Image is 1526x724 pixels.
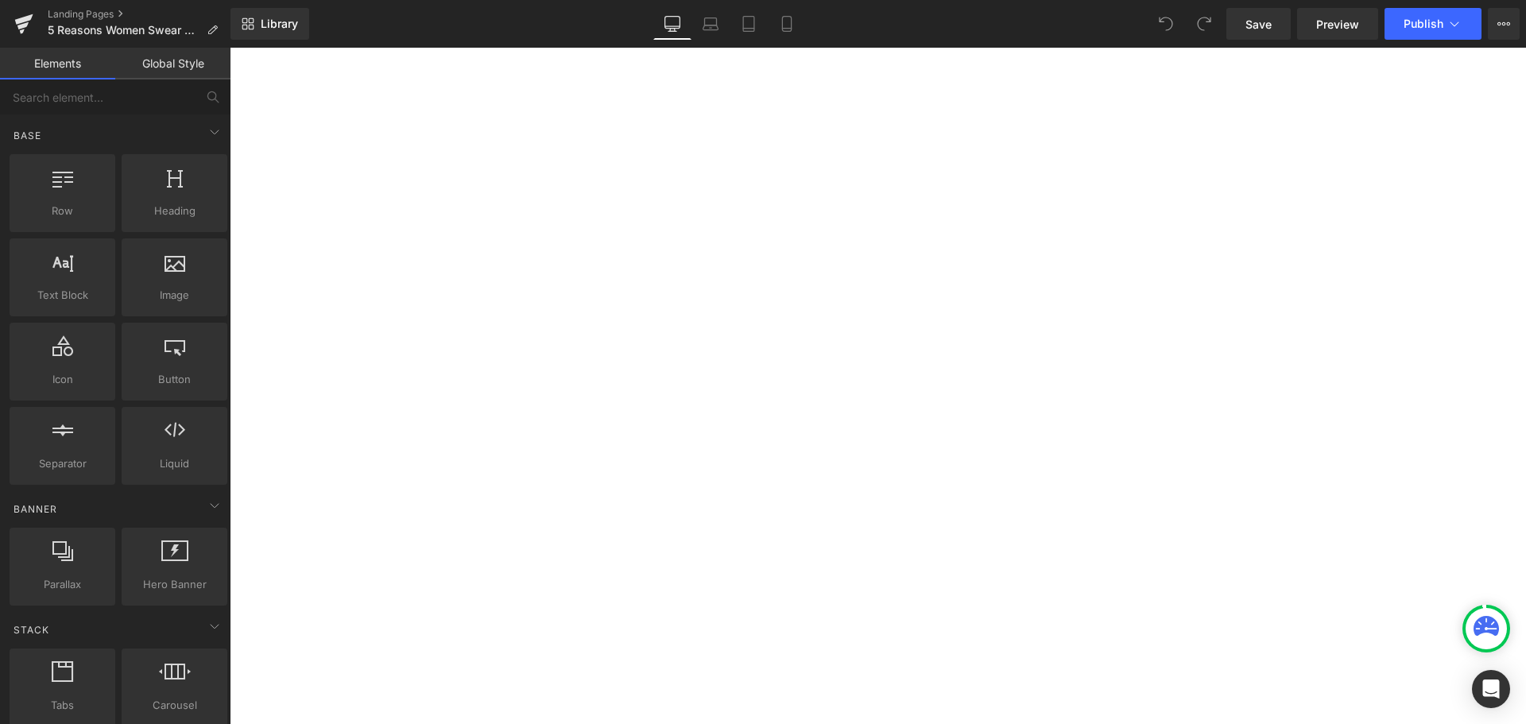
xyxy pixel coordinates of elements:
span: Preview [1316,16,1359,33]
span: Button [126,371,223,388]
span: Tabs [14,697,110,714]
a: Laptop [691,8,730,40]
button: Undo [1150,8,1182,40]
span: Row [14,203,110,219]
span: Icon [14,371,110,388]
span: Heading [126,203,223,219]
span: Separator [14,455,110,472]
span: Banner [12,501,59,517]
span: Text Block [14,287,110,304]
span: Parallax [14,576,110,593]
button: Redo [1188,8,1220,40]
span: Publish [1404,17,1443,30]
span: Image [126,287,223,304]
span: Liquid [126,455,223,472]
a: Preview [1297,8,1378,40]
a: Desktop [653,8,691,40]
div: Open Intercom Messenger [1472,670,1510,708]
span: 5 Reasons Women Swear by Hormone Harmony™ [48,24,200,37]
span: Base [12,128,43,143]
span: Carousel [126,697,223,714]
span: Stack [12,622,51,637]
a: Tablet [730,8,768,40]
a: Mobile [768,8,806,40]
button: More [1488,8,1520,40]
span: Library [261,17,298,31]
span: Hero Banner [126,576,223,593]
a: Global Style [115,48,230,79]
a: New Library [230,8,309,40]
span: Save [1245,16,1272,33]
a: Landing Pages [48,8,230,21]
button: Publish [1385,8,1481,40]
